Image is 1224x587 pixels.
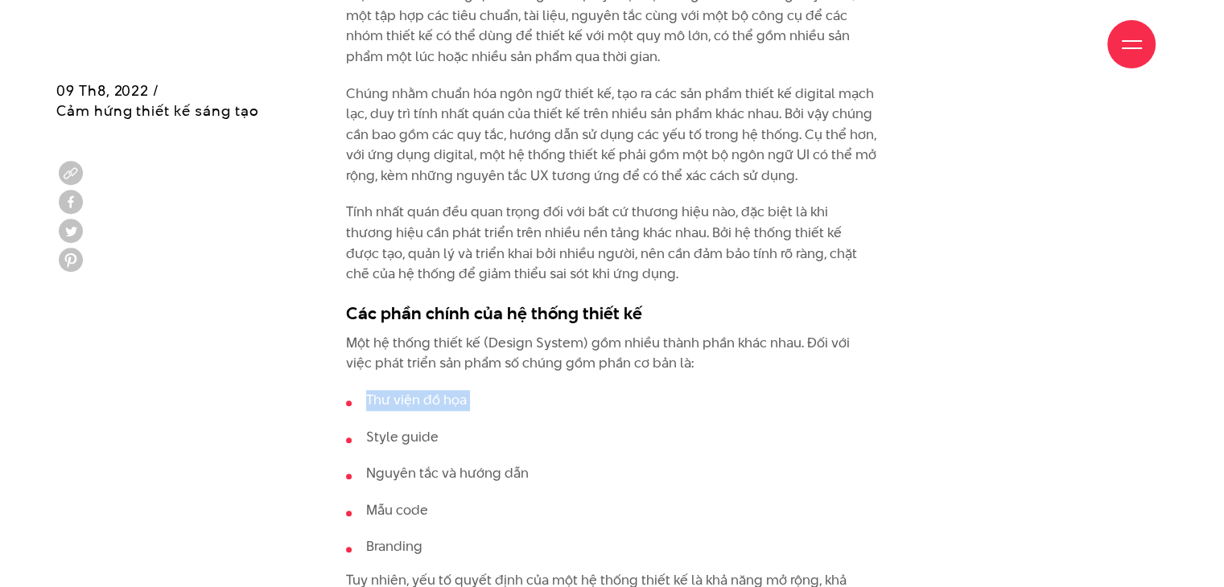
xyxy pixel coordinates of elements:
li: Nguyên tắc và hướng dẫn [346,463,878,484]
span: 09 Th8, 2022 / Cảm hứng thiết kế sáng tạo [56,80,258,121]
li: Thư viện đồ họa [346,390,878,411]
p: Tính nhất quán đều quan trọng đối với bất cứ thương hiệu nào, đặc biệt là khi thương hiệu cần phá... [346,202,878,284]
li: Branding [346,536,878,557]
p: Chúng nhằm chuẩn hóa ngôn ngữ thiết kế, tạo ra các sản phẩm thiết kế digital mạch lạc, duy trì tí... [346,84,878,187]
h3: Các phần chính của hệ thống thiết kế [346,301,878,325]
li: Mẫu code [346,500,878,521]
p: Một hệ thống thiết kế (Design System) gồm nhiều thành phần khác nhau. Đối với việc phát triển sản... [346,333,878,374]
li: Style guide [346,427,878,448]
